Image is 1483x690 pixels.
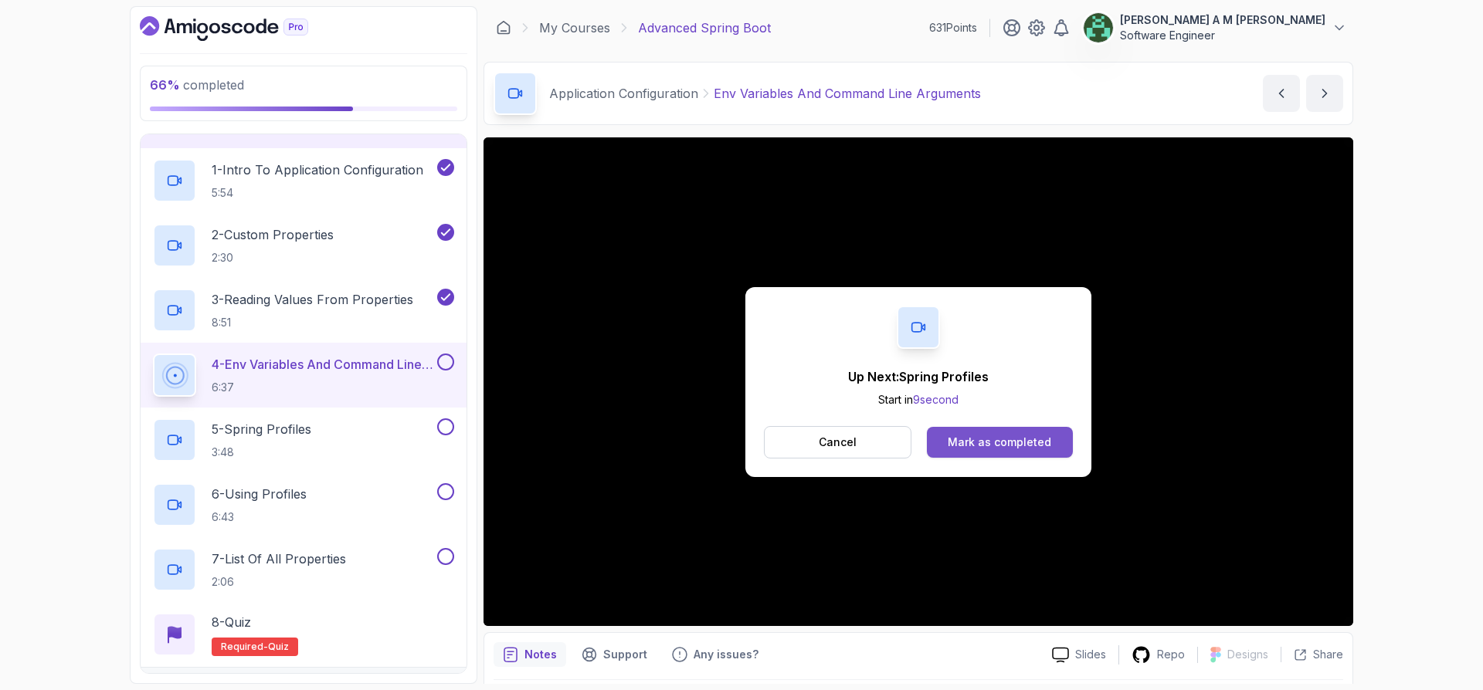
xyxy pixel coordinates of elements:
[150,77,244,93] span: completed
[913,393,959,406] span: 9 second
[1120,28,1325,43] p: Software Engineer
[484,137,1353,626] iframe: 4 - Env Variables and Command Line Arguments
[153,418,454,462] button: 5-Spring Profiles3:48
[524,647,557,662] p: Notes
[212,485,307,503] p: 6 - Using Profiles
[714,84,981,103] p: Env Variables And Command Line Arguments
[1281,647,1343,662] button: Share
[1083,12,1347,43] button: user profile image[PERSON_NAME] A M [PERSON_NAME]Software Engineer
[153,548,454,591] button: 7-List Of All Properties2:06
[212,355,434,374] p: 4 - Env Variables And Command Line Arguments
[153,159,454,202] button: 1-Intro To Application Configuration5:54
[150,77,180,93] span: 66 %
[212,574,346,590] p: 2:06
[1084,13,1113,42] img: user profile image
[1306,75,1343,112] button: next content
[212,225,334,244] p: 2 - Custom Properties
[1075,647,1106,662] p: Slides
[212,185,423,201] p: 5:54
[1313,647,1343,662] p: Share
[1227,647,1268,662] p: Designs
[212,290,413,309] p: 3 - Reading Values From Properties
[1119,645,1197,665] a: Repo
[494,642,566,667] button: notes button
[1157,647,1185,662] p: Repo
[212,315,413,330] p: 8:51
[549,84,698,103] p: Application Configuration
[929,20,977,36] p: 631 Points
[694,647,758,662] p: Any issues?
[140,16,344,41] a: Dashboard
[212,250,334,266] p: 2:30
[153,613,454,656] button: 8-QuizRequired-quiz
[212,380,434,395] p: 6:37
[153,353,454,397] button: 4-Env Variables And Command Line Arguments6:37
[212,161,423,179] p: 1 - Intro To Application Configuration
[1040,647,1118,663] a: Slides
[212,445,311,460] p: 3:48
[539,19,610,37] a: My Courses
[663,642,768,667] button: Feedback button
[153,289,454,332] button: 3-Reading Values From Properties8:51
[153,483,454,526] button: 6-Using Profiles6:43
[638,19,771,37] p: Advanced Spring Boot
[153,224,454,267] button: 2-Custom Properties2:30
[848,392,989,408] p: Start in
[212,420,311,438] p: 5 - Spring Profiles
[212,613,251,631] p: 8 - Quiz
[927,427,1073,458] button: Mark as completed
[603,647,647,662] p: Support
[212,550,346,568] p: 7 - List Of All Properties
[1120,12,1325,28] p: [PERSON_NAME] A M [PERSON_NAME]
[268,641,289,653] span: quiz
[572,642,657,667] button: Support button
[1263,75,1300,112] button: previous content
[819,435,857,450] p: Cancel
[496,20,511,36] a: Dashboard
[221,641,268,653] span: Required-
[948,435,1051,450] div: Mark as completed
[212,509,307,525] p: 6:43
[764,426,911,458] button: Cancel
[848,367,989,386] p: Up Next: Spring Profiles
